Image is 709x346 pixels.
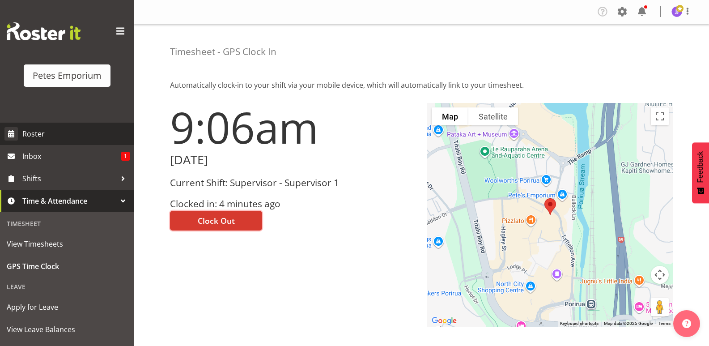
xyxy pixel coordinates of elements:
[604,321,653,326] span: Map data ©2025 Google
[22,127,130,141] span: Roster
[170,103,416,151] h1: 9:06am
[692,142,709,203] button: Feedback - Show survey
[2,278,132,296] div: Leave
[7,22,81,40] img: Rosterit website logo
[429,315,459,327] a: Open this area in Google Maps (opens a new window)
[432,107,468,125] button: Show street map
[651,266,669,284] button: Map camera controls
[2,255,132,278] a: GPS Time Clock
[658,321,671,326] a: Terms (opens in new tab)
[429,315,459,327] img: Google
[2,233,132,255] a: View Timesheets
[682,319,691,328] img: help-xxl-2.png
[22,194,116,208] span: Time & Attendance
[170,153,416,167] h2: [DATE]
[198,215,235,226] span: Clock Out
[7,260,127,273] span: GPS Time Clock
[7,237,127,251] span: View Timesheets
[170,178,416,188] h3: Current Shift: Supervisor - Supervisor 1
[22,172,116,185] span: Shifts
[7,323,127,336] span: View Leave Balances
[170,47,276,57] h4: Timesheet - GPS Clock In
[22,150,121,163] span: Inbox
[7,300,127,314] span: Apply for Leave
[170,80,673,90] p: Automatically clock-in to your shift via your mobile device, which will automatically link to you...
[2,296,132,318] a: Apply for Leave
[2,318,132,341] a: View Leave Balances
[560,320,599,327] button: Keyboard shortcuts
[651,298,669,316] button: Drag Pegman onto the map to open Street View
[170,211,262,231] button: Clock Out
[121,152,130,161] span: 1
[170,199,416,209] h3: Clocked in: 4 minutes ago
[2,214,132,233] div: Timesheet
[33,69,102,82] div: Petes Emporium
[651,107,669,125] button: Toggle fullscreen view
[468,107,518,125] button: Show satellite imagery
[696,151,705,183] span: Feedback
[671,6,682,17] img: janelle-jonkers702.jpg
